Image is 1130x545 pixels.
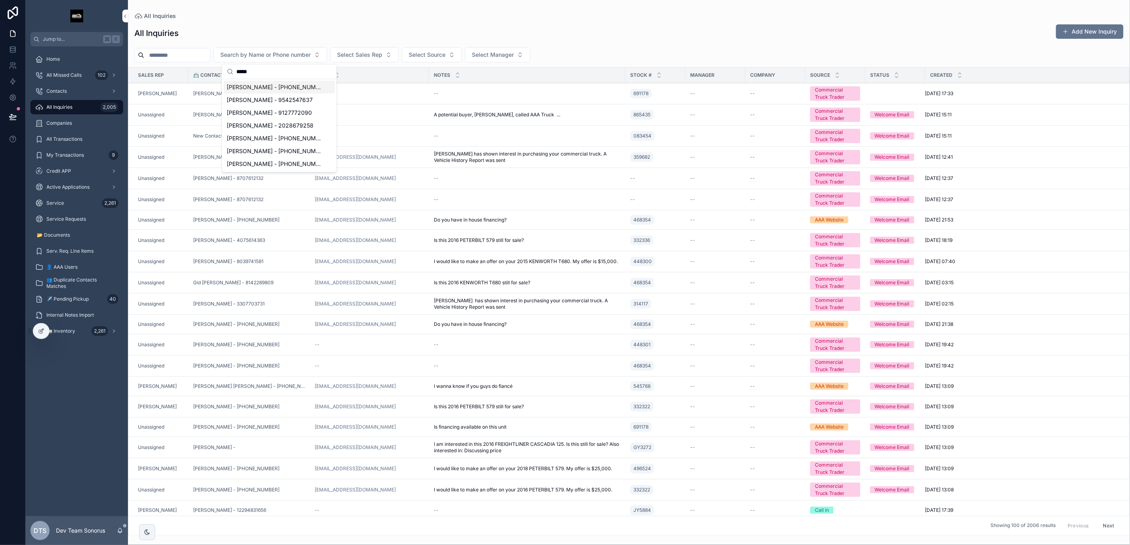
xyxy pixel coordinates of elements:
span: -- [690,258,695,265]
span: -- [750,90,755,97]
a: Unassigned [138,217,164,223]
span: Select Sales Rep [337,51,382,59]
span: -- [750,133,755,139]
a: [DATE] 07:40 [925,258,1120,265]
span: [PERSON_NAME] - [PHONE_NUMBER] [227,83,322,91]
a: [EMAIL_ADDRESS][DOMAIN_NAME] [315,301,424,307]
button: Add New Inquiry [1056,24,1124,39]
span: All Inquiries [144,12,176,20]
div: Welcome Email [875,237,910,244]
a: 314117 [630,297,681,310]
a: 468354 [630,276,681,289]
span: [DATE] 15:11 [925,133,952,139]
span: [DATE] 12:37 [925,196,954,203]
a: 332336 [630,236,653,245]
div: 2,005 [100,102,118,112]
span: 332336 [633,237,650,244]
span: Home [46,56,60,62]
span: [PERSON_NAME] [138,90,177,97]
a: [EMAIL_ADDRESS][DOMAIN_NAME] [315,258,396,265]
a: [EMAIL_ADDRESS][DOMAIN_NAME] [315,258,424,265]
span: -- [750,196,755,203]
a: Welcome Email [870,279,920,286]
a: [DATE] 21:53 [925,217,1120,223]
span: 468354 [633,217,651,223]
div: Welcome Email [875,196,910,203]
div: Commercial Truck Trader [815,233,856,248]
a: Unassigned [138,196,184,203]
span: [PERSON_NAME] - --- [193,154,244,160]
a: Gid [PERSON_NAME] - 8142289809 [193,279,274,286]
a: -- [750,196,801,203]
span: 468354 [633,279,651,286]
a: Is this 2016 PETERBILT 579 still for sale? [434,237,621,244]
a: [EMAIL_ADDRESS][DOMAIN_NAME] [315,237,424,244]
a: Service Requests [30,212,123,226]
span: 691178 [633,90,649,97]
a: -- [690,112,741,118]
a: Unassigned [138,196,164,203]
a: Unassigned [138,112,184,118]
span: [PERSON_NAME] - 2028679258 [227,122,313,130]
a: [PERSON_NAME] - 4075614363 [193,237,305,244]
a: Unassigned [138,301,164,307]
div: 102 [95,70,108,80]
a: Unassigned [138,175,184,182]
a: [EMAIL_ADDRESS][DOMAIN_NAME] [315,217,424,223]
span: -- [750,217,755,223]
span: Is this 2016 PETERBILT 579 still for sale? [434,237,524,244]
a: -- [750,90,801,97]
a: Unassigned [138,279,184,286]
span: [PERSON_NAME] - [PHONE_NUMBER] [193,217,280,223]
a: 083454 [630,131,655,141]
span: Contacts [46,88,67,94]
a: [PERSON_NAME] has shown interest in purchasing your commercial truck. A Vehicle History Report wa... [434,151,621,164]
a: -- [434,175,621,182]
div: Commercial Truck Trader [815,275,856,290]
a: [PERSON_NAME] - 8707612132 [193,196,305,203]
span: Is this 2016 KENWORTH T680 still for sale? [434,279,530,286]
a: Unassigned [138,237,164,244]
a: -- [750,133,801,139]
div: Commercial Truck Trader [815,254,856,269]
a: Welcome Email [870,154,920,161]
span: 865435 [633,112,651,118]
a: [PERSON_NAME] - 3307703731 [193,301,265,307]
span: -- [434,175,439,182]
a: Unassigned [138,279,164,286]
a: Welcome Email [870,175,920,182]
a: -- [750,154,801,160]
a: [EMAIL_ADDRESS][DOMAIN_NAME] [315,279,424,286]
span: Jump to... [43,36,100,42]
a: Unassigned [138,301,184,307]
img: App logo [70,10,83,22]
a: [EMAIL_ADDRESS][DOMAIN_NAME] [315,175,396,182]
a: Active Applications [30,180,123,194]
span: Unassigned [138,112,164,118]
a: [PERSON_NAME] - --- [193,154,305,160]
div: scrollable content [26,46,128,349]
span: -- [630,196,635,203]
span: [PERSON_NAME] - [PHONE_NUMBER] [227,147,322,155]
span: -- [690,217,695,223]
span: [PERSON_NAME] - 9542547637 [227,96,313,104]
button: Select Button [465,47,530,62]
div: Commercial Truck Trader [815,129,856,143]
a: [EMAIL_ADDRESS][DOMAIN_NAME] [315,175,424,182]
span: Companies [46,120,72,126]
a: [PERSON_NAME] - 8707612132 [193,175,305,182]
span: -- [434,196,439,203]
span: -- [690,237,695,244]
a: -- [630,196,681,203]
a: 👥 Duplicate Contacts Matches [30,276,123,290]
a: 314117 [630,299,651,309]
a: [PERSON_NAME] has shown interest in purchasing your commercial truck. A Vehicle History Report wa... [434,297,621,310]
span: 448300 [633,258,652,265]
a: [PERSON_NAME] - [PHONE_NUMBER] [193,217,305,223]
a: -- [750,175,801,182]
span: All Missed Calls [46,72,82,78]
div: Commercial Truck Trader [815,150,856,164]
